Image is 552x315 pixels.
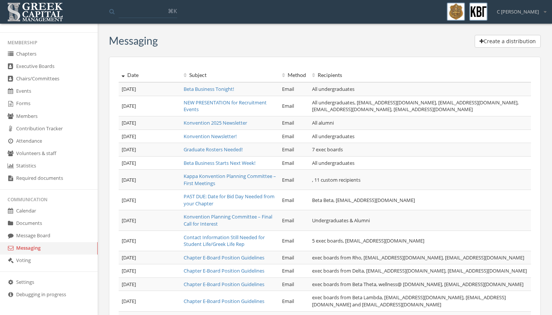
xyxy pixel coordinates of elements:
td: exec boards from Delta, [EMAIL_ADDRESS][DOMAIN_NAME], [EMAIL_ADDRESS][DOMAIN_NAME] [309,264,531,278]
td: [DATE] [119,277,181,291]
td: Email [279,291,309,311]
td: exec boards from Rho, [EMAIL_ADDRESS][DOMAIN_NAME], [EMAIL_ADDRESS][DOMAIN_NAME] [309,251,531,264]
td: Email [279,210,309,231]
button: Create a distribution [475,35,541,48]
td: Email [279,82,309,96]
td: 5 exec boards, [EMAIL_ADDRESS][DOMAIN_NAME] [309,231,531,251]
td: [DATE] [119,156,181,170]
td: 7 exec boards [309,143,531,157]
span: ⌘K [168,7,177,15]
td: [DATE] [119,96,181,116]
td: [DATE] [119,291,181,311]
td: All undergraduates [309,130,531,143]
td: [DATE] [119,170,181,190]
td: Email [279,251,309,264]
td: Email [279,96,309,116]
td: [DATE] [119,251,181,264]
a: Beta Business Tonight! [184,86,234,92]
th: Recipients [309,68,531,82]
a: Chapter E-Board Position Guidelines [184,281,264,288]
th: Subject [181,68,279,82]
td: Email [279,143,309,157]
a: NEW PRESENTATION for Recruitment Events [184,99,267,113]
td: , 11 custom recipients [309,170,531,190]
td: Email [279,116,309,130]
a: Beta Business Starts Next Week! [184,160,255,166]
td: [DATE] [119,130,181,143]
div: C [PERSON_NAME] [492,3,546,15]
td: All undergraduates, [EMAIL_ADDRESS][DOMAIN_NAME], [EMAIL_ADDRESS][DOMAIN_NAME], [EMAIL_ADDRESS][D... [309,96,531,116]
h3: Messaging [109,35,158,47]
a: Konvention Newsletter! [184,133,237,140]
td: Email [279,264,309,278]
td: [DATE] [119,143,181,157]
a: Kappa Konvention Planning Committee – First Meetings [184,173,276,187]
td: [DATE] [119,82,181,96]
td: [DATE] [119,210,181,231]
td: [DATE] [119,264,181,278]
a: Contact Information Still Needed for Student Life/Greek Life Rep [184,234,265,248]
a: Chapter E-Board Position Guidelines [184,267,264,274]
td: Beta Beta, [EMAIL_ADDRESS][DOMAIN_NAME] [309,190,531,210]
th: Method [279,68,309,82]
td: Email [279,130,309,143]
a: Konvention Planning Committee – Final Call for Interest [184,213,272,227]
td: exec boards from Beta Theta, wellness@ [DOMAIN_NAME], [EMAIL_ADDRESS][DOMAIN_NAME] [309,277,531,291]
a: Konvention 2025 Newsletter [184,119,247,126]
td: All undergraduates [309,82,531,96]
th: Date [119,68,181,82]
td: Undergraduates & Alumni [309,210,531,231]
td: exec boards from Beta Lambda, [EMAIL_ADDRESS][DOMAIN_NAME], [EMAIL_ADDRESS][DOMAIN_NAME] and [EMA... [309,291,531,311]
td: All alumni [309,116,531,130]
td: Email [279,277,309,291]
td: [DATE] [119,190,181,210]
td: Email [279,170,309,190]
td: Email [279,156,309,170]
span: C [PERSON_NAME] [497,8,539,15]
a: PAST DUE: Date for Bid Day Needed from your Chapter [184,193,274,207]
td: Email [279,190,309,210]
a: Chapter E-Board Position Guidelines [184,254,264,261]
td: All undergraduates [309,156,531,170]
a: Graduate Rosters Needed! [184,146,243,153]
td: [DATE] [119,116,181,130]
a: Chapter E-Board Position Guidelines [184,298,264,304]
td: [DATE] [119,231,181,251]
td: Email [279,231,309,251]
